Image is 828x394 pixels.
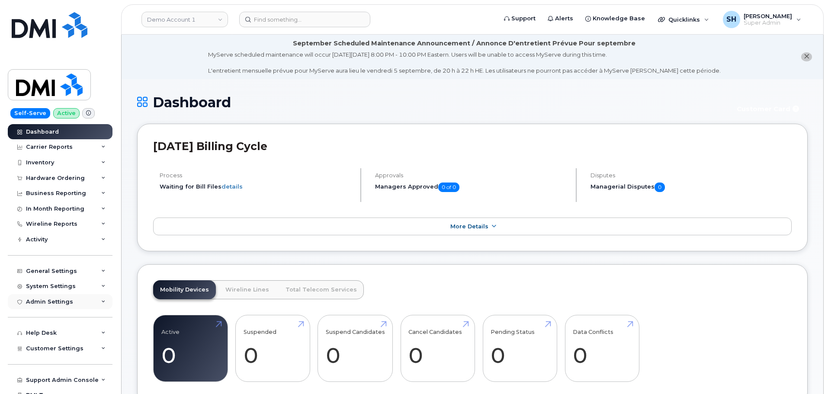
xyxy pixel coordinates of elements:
[491,320,549,377] a: Pending Status 0
[375,183,568,192] h5: Managers Approved
[591,183,792,192] h5: Managerial Disputes
[375,172,568,179] h4: Approvals
[408,320,467,377] a: Cancel Candidates 0
[153,140,792,153] h2: [DATE] Billing Cycle
[161,320,220,377] a: Active 0
[137,95,725,110] h1: Dashboard
[730,102,808,117] button: Customer Card
[208,51,721,75] div: MyServe scheduled maintenance will occur [DATE][DATE] 8:00 PM - 10:00 PM Eastern. Users will be u...
[160,172,353,179] h4: Process
[160,183,353,191] li: Waiting for Bill Files
[438,183,459,192] span: 0 of 0
[221,183,243,190] a: details
[655,183,665,192] span: 0
[279,280,364,299] a: Total Telecom Services
[218,280,276,299] a: Wireline Lines
[326,320,385,377] a: Suspend Candidates 0
[153,280,216,299] a: Mobility Devices
[573,320,631,377] a: Data Conflicts 0
[293,39,635,48] div: September Scheduled Maintenance Announcement / Annonce D'entretient Prévue Pour septembre
[591,172,792,179] h4: Disputes
[244,320,302,377] a: Suspended 0
[801,52,812,61] button: close notification
[450,223,488,230] span: More Details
